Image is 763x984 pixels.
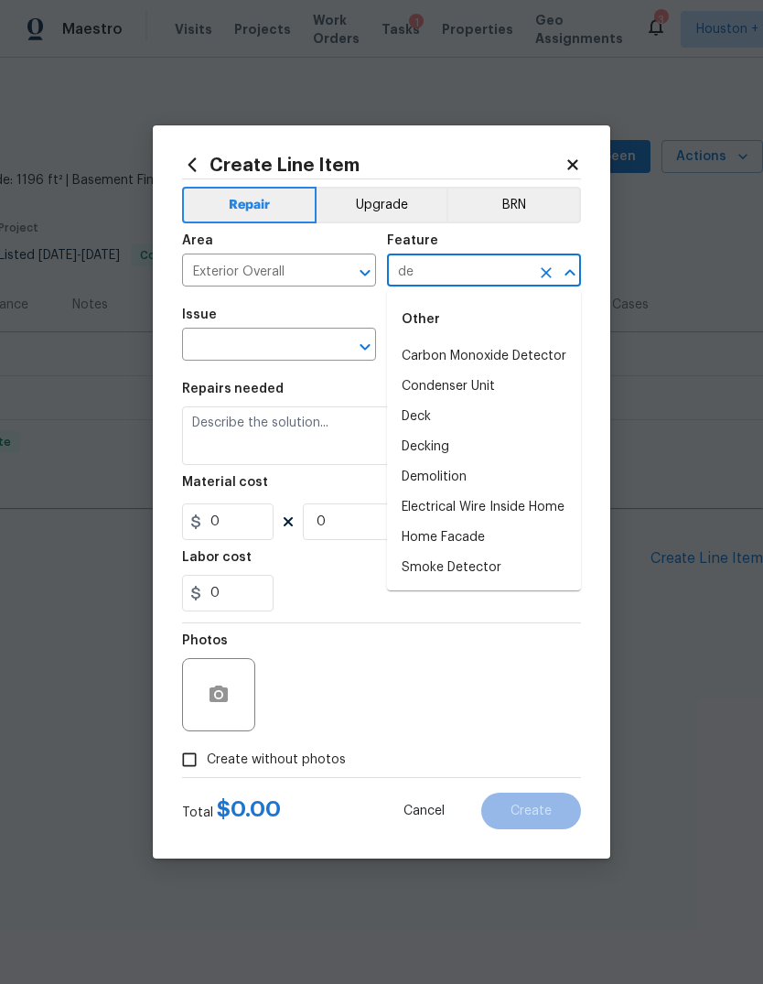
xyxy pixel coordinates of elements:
[387,523,581,553] li: Home Facade
[481,793,581,829] button: Create
[387,234,438,247] h5: Feature
[182,308,217,321] h5: Issue
[403,805,445,818] span: Cancel
[387,402,581,432] li: Deck
[387,432,581,462] li: Decking
[557,260,583,286] button: Close
[182,234,213,247] h5: Area
[387,372,581,402] li: Condenser Unit
[387,553,581,583] li: Smoke Detector
[352,260,378,286] button: Open
[182,383,284,395] h5: Repairs needed
[387,462,581,492] li: Demolition
[387,341,581,372] li: Carbon Monoxide Detector
[446,187,581,223] button: BRN
[182,800,281,822] div: Total
[510,805,552,818] span: Create
[207,751,346,770] span: Create without photos
[217,798,281,820] span: $ 0.00
[352,334,378,360] button: Open
[533,260,559,286] button: Clear
[182,155,564,175] h2: Create Line Item
[387,297,581,341] div: Other
[317,187,447,223] button: Upgrade
[182,476,268,489] h5: Material cost
[374,793,474,829] button: Cancel
[182,551,252,564] h5: Labor cost
[182,634,228,647] h5: Photos
[387,492,581,523] li: Electrical Wire Inside Home
[182,187,317,223] button: Repair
